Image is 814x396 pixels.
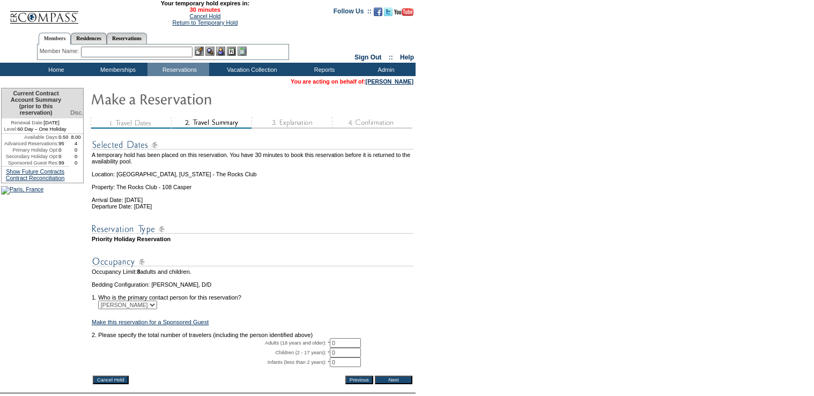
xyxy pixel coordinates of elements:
td: A temporary hold has been placed on this reservation. You have 30 minutes to book this reservatio... [92,152,413,165]
img: step3_state1.gif [251,117,332,129]
td: 0 [58,147,69,153]
input: Cancel Hold [93,376,129,384]
img: Become our fan on Facebook [374,8,382,16]
td: 1. Who is the primary contact person for this reservation? [92,288,413,301]
img: Paris, France [1,186,43,195]
span: Level: [4,126,18,132]
img: Make Reservation [91,88,305,109]
img: subTtlResType.gif [92,222,413,236]
td: 0.50 [58,134,69,140]
img: subTtlOccupancy.gif [92,255,413,268]
span: You are acting on behalf of: [291,78,413,85]
td: Home [24,63,86,76]
a: Make this reservation for a Sponsored Guest [92,319,209,325]
input: Previous [345,376,373,384]
td: Location: [GEOGRAPHIC_DATA], [US_STATE] - The Rocks Club [92,165,413,177]
td: Admin [354,63,416,76]
img: Follow us on Twitter [384,8,393,16]
a: Become our fan on Facebook [374,11,382,17]
img: b_edit.gif [195,47,204,56]
td: 0 [69,153,83,160]
td: [DATE] [2,118,69,126]
td: Follow Us :: [334,6,372,19]
a: Help [400,54,414,61]
a: Reservations [107,33,147,44]
img: Reservations [227,47,236,56]
a: Follow us on Twitter [384,11,393,17]
td: 8.00 [69,134,83,140]
td: 60 Day – One Holiday [2,126,69,134]
td: 0 [69,160,83,166]
img: Subscribe to our YouTube Channel [394,8,413,16]
a: Show Future Contracts [6,168,64,175]
td: 99 [58,160,69,166]
td: Bedding Configuration: [PERSON_NAME], D/D [92,281,413,288]
td: 95 [58,140,69,147]
img: subTtlSelectedDates.gif [92,138,413,152]
td: Sponsored Guest Res: [2,160,58,166]
span: Disc. [70,109,83,116]
img: b_calculator.gif [238,47,247,56]
td: 0 [69,147,83,153]
td: Children (2 - 17 years): * [92,348,330,357]
td: Advanced Reservations: [2,140,58,147]
td: Adults (18 years and older): * [92,338,330,348]
td: Vacation Collection [209,63,292,76]
span: 30 minutes [84,6,325,13]
img: step4_state1.gif [332,117,412,129]
td: Reservations [147,63,209,76]
input: Next [375,376,412,384]
a: Cancel Hold [189,13,220,19]
a: Residences [71,33,107,44]
td: Current Contract Account Summary (prior to this reservation) [2,88,69,118]
td: Priority Holiday Reservation [92,236,413,242]
td: 2. Please specify the total number of travelers (including the person identified above) [92,332,413,338]
td: Reports [292,63,354,76]
td: Property: The Rocks Club - 108 Casper [92,177,413,190]
a: Contract Reconciliation [6,175,65,181]
span: :: [389,54,393,61]
img: step2_state2.gif [171,117,251,129]
td: Occupancy Limit: adults and children. [92,268,413,275]
a: Members [39,33,71,44]
img: step1_state3.gif [91,117,171,129]
span: 8 [137,268,140,275]
td: Secondary Holiday Opt: [2,153,58,160]
td: Infants (less than 2 years): * [92,357,330,367]
td: Primary Holiday Opt: [2,147,58,153]
a: [PERSON_NAME] [366,78,413,85]
td: Arrival Date: [DATE] [92,190,413,203]
a: Sign Out [354,54,381,61]
a: Return to Temporary Hold [173,19,238,26]
td: 0 [58,153,69,160]
img: Impersonate [216,47,225,56]
span: Renewal Date: [11,119,43,126]
td: Departure Date: [DATE] [92,203,413,210]
div: Member Name: [40,47,81,56]
td: 4 [69,140,83,147]
a: Subscribe to our YouTube Channel [394,11,413,17]
img: View [205,47,214,56]
td: Memberships [86,63,147,76]
img: Compass Home [9,2,79,24]
td: Available Days: [2,134,58,140]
